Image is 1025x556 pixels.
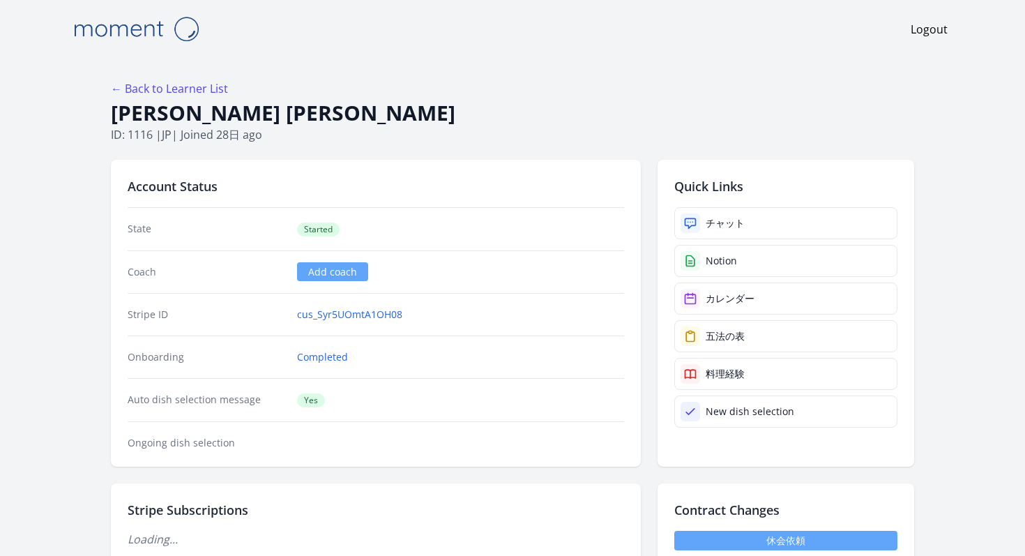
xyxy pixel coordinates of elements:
dt: Ongoing dish selection [128,436,286,450]
h2: Account Status [128,176,624,196]
span: Started [297,223,340,236]
a: Notion [674,245,897,277]
dt: Onboarding [128,350,286,364]
a: Add coach [297,262,368,281]
h2: Quick Links [674,176,897,196]
a: 休会依頼 [674,531,897,550]
span: jp [162,127,172,142]
h2: Stripe Subscriptions [128,500,624,520]
a: cus_Syr5UOmtA1OH08 [297,308,402,322]
p: ID: 1116 | | Joined 28日 ago [111,126,914,143]
span: Yes [297,393,325,407]
a: 五法の表 [674,320,897,352]
div: 料理経験 [706,367,745,381]
div: New dish selection [706,405,794,419]
a: カレンダー [674,283,897,315]
a: Completed [297,350,348,364]
a: チャット [674,207,897,239]
dt: Coach [128,265,286,279]
dt: State [128,222,286,236]
div: カレンダー [706,292,754,306]
p: Loading... [128,531,624,548]
a: New dish selection [674,396,897,428]
a: Logout [911,21,948,38]
h2: Contract Changes [674,500,897,520]
a: ← Back to Learner List [111,81,228,96]
div: Notion [706,254,737,268]
dt: Auto dish selection message [128,393,286,407]
div: チャット [706,216,745,230]
div: 五法の表 [706,329,745,343]
dt: Stripe ID [128,308,286,322]
h1: [PERSON_NAME] [PERSON_NAME] [111,100,914,126]
a: 料理経験 [674,358,897,390]
img: Moment [66,11,206,47]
